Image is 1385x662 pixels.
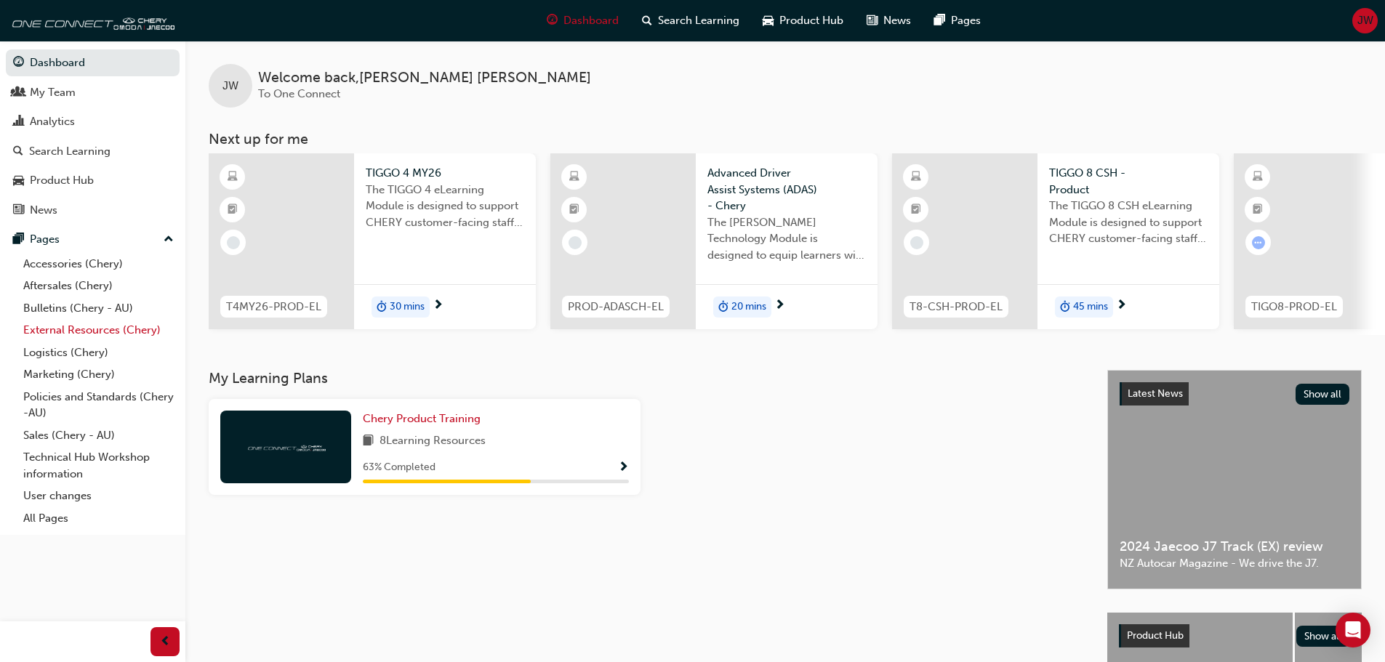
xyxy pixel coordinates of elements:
[366,165,524,182] span: TIGGO 4 MY26
[779,12,843,29] span: Product Hub
[1127,629,1184,642] span: Product Hub
[17,275,180,297] a: Aftersales (Chery)
[30,84,76,101] div: My Team
[29,143,111,160] div: Search Learning
[763,12,774,30] span: car-icon
[1120,555,1349,572] span: NZ Autocar Magazine - We drive the J7.
[13,174,24,187] span: car-icon
[642,12,652,30] span: search-icon
[6,49,180,76] a: Dashboard
[1060,298,1070,317] span: duration-icon
[550,153,878,329] a: PROD-ADASCH-ELAdvanced Driver Assist Systems (ADAS) - CheryThe [PERSON_NAME] Technology Module is...
[855,6,923,36] a: news-iconNews
[13,145,23,158] span: search-icon
[17,253,180,275] a: Accessories (Chery)
[910,236,923,249] span: learningRecordVerb_NONE-icon
[731,299,766,315] span: 20 mins
[6,226,180,253] button: Pages
[17,446,180,485] a: Technical Hub Workshop information
[1107,370,1362,589] a: Latest NewsShow all2024 Jaecoo J7 Track (EX) reviewNZ Autocar Magazine - We drive the J7.
[7,6,174,35] img: oneconnect
[363,459,435,476] span: 63 % Completed
[563,12,619,29] span: Dashboard
[380,432,486,451] span: 8 Learning Resources
[30,231,60,248] div: Pages
[618,461,629,475] span: Show Progress
[30,202,57,219] div: News
[258,70,591,86] span: Welcome back , [PERSON_NAME] [PERSON_NAME]
[569,168,579,187] span: learningResourceType_ELEARNING-icon
[17,485,180,507] a: User changes
[1049,198,1208,247] span: The TIGGO 8 CSH eLearning Module is designed to support CHERY customer-facing staff with the prod...
[1116,299,1127,312] span: next-icon
[535,6,630,36] a: guage-iconDashboard
[707,165,866,214] span: Advanced Driver Assist Systems (ADAS) - Chery
[1073,299,1108,315] span: 45 mins
[883,12,911,29] span: News
[6,197,180,224] a: News
[226,299,321,315] span: T4MY26-PROD-EL
[222,78,238,94] span: JW
[1120,538,1349,555] span: 2024 Jaecoo J7 Track (EX) review
[390,299,425,315] span: 30 mins
[17,424,180,447] a: Sales (Chery - AU)
[569,236,582,249] span: learningRecordVerb_NONE-icon
[568,299,664,315] span: PROD-ADASCH-EL
[892,153,1219,329] a: T8-CSH-PROD-ELTIGGO 8 CSH - ProductThe TIGGO 8 CSH eLearning Module is designed to support CHERY ...
[707,214,866,264] span: The [PERSON_NAME] Technology Module is designed to equip learners with essential knowledge about ...
[13,204,24,217] span: news-icon
[6,79,180,106] a: My Team
[228,201,238,219] span: booktick-icon
[911,168,921,187] span: learningResourceType_ELEARNING-icon
[6,108,180,135] a: Analytics
[1049,165,1208,198] span: TIGGO 8 CSH - Product
[17,363,180,386] a: Marketing (Chery)
[1128,387,1183,400] span: Latest News
[13,86,24,100] span: people-icon
[1253,201,1263,219] span: booktick-icon
[1352,8,1378,33] button: JW
[13,116,24,129] span: chart-icon
[1251,299,1337,315] span: TIGO8-PROD-EL
[910,299,1003,315] span: T8-CSH-PROD-EL
[751,6,855,36] a: car-iconProduct Hub
[160,633,171,651] span: prev-icon
[1119,624,1350,647] a: Product HubShow all
[658,12,739,29] span: Search Learning
[258,87,340,100] span: To One Connect
[13,57,24,70] span: guage-icon
[366,182,524,231] span: The TIGGO 4 eLearning Module is designed to support CHERY customer-facing staff with the product ...
[164,230,174,249] span: up-icon
[17,297,180,320] a: Bulletins (Chery - AU)
[867,12,878,30] span: news-icon
[569,201,579,219] span: booktick-icon
[363,432,374,451] span: book-icon
[433,299,443,312] span: next-icon
[209,370,1084,387] h3: My Learning Plans
[630,6,751,36] a: search-iconSearch Learning
[1120,382,1349,405] a: Latest NewsShow all
[209,153,536,329] a: T4MY26-PROD-ELTIGGO 4 MY26The TIGGO 4 eLearning Module is designed to support CHERY customer-faci...
[1357,12,1373,29] span: JW
[6,167,180,194] a: Product Hub
[6,138,180,165] a: Search Learning
[6,47,180,226] button: DashboardMy TeamAnalyticsSearch LearningProduct HubNews
[363,411,486,427] a: Chery Product Training
[1296,626,1351,647] button: Show all
[17,507,180,530] a: All Pages
[1253,168,1263,187] span: learningResourceType_ELEARNING-icon
[1296,384,1350,405] button: Show all
[1252,236,1265,249] span: learningRecordVerb_ATTEMPT-icon
[377,298,387,317] span: duration-icon
[923,6,992,36] a: pages-iconPages
[618,459,629,477] button: Show Progress
[17,342,180,364] a: Logistics (Chery)
[911,201,921,219] span: booktick-icon
[718,298,728,317] span: duration-icon
[547,12,558,30] span: guage-icon
[30,172,94,189] div: Product Hub
[17,386,180,424] a: Policies and Standards (Chery -AU)
[185,131,1385,148] h3: Next up for me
